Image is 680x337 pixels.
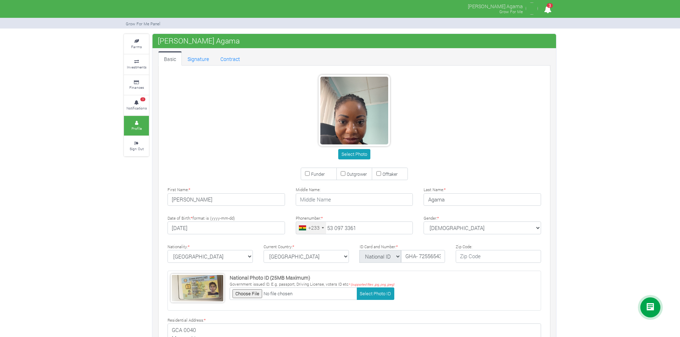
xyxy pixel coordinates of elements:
small: Grow For Me [499,9,523,14]
small: Outgrower [347,171,367,177]
a: Farms [124,34,149,54]
img: growforme image [125,1,129,16]
input: First Name [167,193,285,206]
label: Date of Birth: format is (yyyy-mm-dd) [167,215,235,221]
small: Farms [131,44,142,49]
a: Contract [215,51,246,66]
label: Last Name: [424,187,446,193]
p: Government issued ID. E.g. passport, Driving License, voters ID etc [230,281,394,287]
a: Investments [124,55,149,74]
label: Residential Address: [167,317,206,323]
a: Sign Out [124,136,149,156]
small: Offtaker [382,171,397,177]
input: Zip Code [456,250,541,263]
label: Middle Name: [296,187,320,193]
small: Notifications [126,106,147,111]
input: Middle Name [296,193,413,206]
input: Offtaker [376,171,381,176]
div: Ghana (Gaana): +233 [296,222,326,234]
small: Funder [311,171,325,177]
input: ID Number [401,250,445,263]
small: Finances [129,85,144,90]
label: Current Country: [264,244,294,250]
input: Phone Number [296,221,413,234]
span: 3 [547,3,553,8]
p: [PERSON_NAME] Agama [468,1,523,10]
a: 3 Notifications [124,96,149,115]
label: First Name: [167,187,190,193]
a: Profile [124,116,149,136]
input: Outgrower [341,171,345,176]
i: * (supported files .jpg, png, jpeg) [349,282,394,286]
i: Notifications [541,1,555,17]
small: Sign Out [130,146,144,151]
img: growforme image [525,1,539,16]
small: Profile [131,126,142,131]
small: Grow For Me Panel [126,21,160,26]
label: Nationality: [167,244,190,250]
span: [PERSON_NAME] Agama [156,34,241,48]
a: 3 [541,7,555,14]
input: Type Date of Birth (YYYY-MM-DD) [167,221,285,234]
label: Phonenumber: [296,215,323,221]
label: ID Card and Number: [360,244,398,250]
label: Gender: [424,215,439,221]
span: 3 [140,97,145,102]
a: Finances [124,75,149,95]
a: Signature [182,51,215,66]
input: Funder [305,171,310,176]
button: Select Photo [338,149,370,159]
strong: National Photo ID (25MB Maximum) [230,274,310,281]
input: Last Name [424,193,541,206]
button: Select Photo ID [357,287,394,300]
a: Basic [158,51,182,66]
small: Investments [127,65,146,70]
label: Zip Code: [456,244,472,250]
div: +233 [308,224,320,231]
